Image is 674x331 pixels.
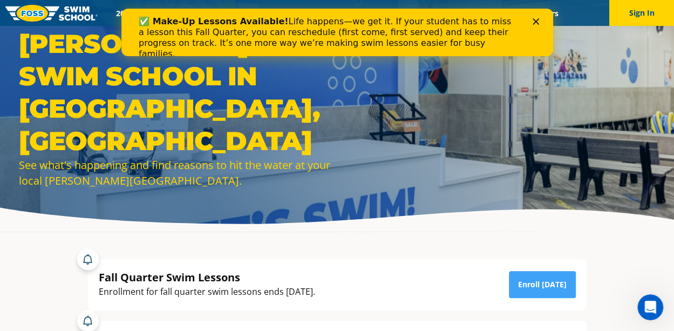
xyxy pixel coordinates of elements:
[121,9,553,56] iframe: Intercom live chat banner
[107,8,174,18] a: 2025 Calendar
[17,8,397,51] div: Life happens—we get it. If your student has to miss a lesson this Fall Quarter, you can reschedul...
[17,8,167,18] b: ✅ Make-Up Lessons Available!
[99,270,315,285] div: Fall Quarter Swim Lessons
[99,285,315,299] div: Enrollment for fall quarter swim lessons ends [DATE].
[509,271,576,298] a: Enroll [DATE]
[19,28,332,157] h1: [PERSON_NAME] Swim School in [GEOGRAPHIC_DATA], [GEOGRAPHIC_DATA]
[314,8,375,18] a: About FOSS
[5,5,98,22] img: FOSS Swim School Logo
[522,8,567,18] a: Careers
[220,8,314,18] a: Swim Path® Program
[488,8,522,18] a: Blog
[637,294,663,320] iframe: Intercom live chat
[411,10,422,16] div: Close
[174,8,220,18] a: Schools
[375,8,489,18] a: Swim Like [PERSON_NAME]
[19,157,332,188] div: See what's happening and find reasons to hit the water at your local [PERSON_NAME][GEOGRAPHIC_DATA].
